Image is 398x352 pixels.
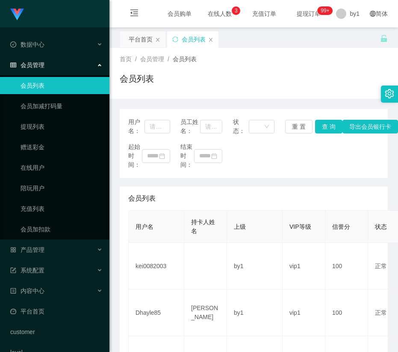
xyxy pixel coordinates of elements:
[325,243,368,290] td: 100
[184,290,227,336] td: [PERSON_NAME]
[10,288,16,294] i: 图标: profile
[135,56,137,62] span: /
[172,36,178,42] i: 图标: sync
[235,6,238,15] p: 3
[208,37,213,42] i: 图标: close
[317,6,333,15] sup: 331
[128,142,142,169] span: 起始时间：
[129,290,184,336] td: Dhayle85
[10,267,16,273] i: 图标: form
[10,41,16,47] i: 图标: check-circle-o
[264,124,269,130] i: 图标: down
[285,120,313,133] button: 重 置
[10,323,103,340] a: customer
[375,309,387,316] span: 正常
[332,223,350,230] span: 信誉分
[227,290,283,336] td: by1
[128,193,156,204] span: 会员列表
[380,35,388,42] i: 图标: unlock
[375,263,387,269] span: 正常
[144,120,170,133] input: 请输入
[136,223,153,230] span: 用户名
[191,219,215,234] span: 持卡人姓名
[325,290,368,336] td: 100
[21,200,103,217] a: 充值列表
[203,11,236,17] span: 在线人数
[292,11,325,17] span: 提现订单
[200,120,222,133] input: 请输入
[129,31,153,47] div: 平台首页
[248,11,280,17] span: 充值订单
[10,247,16,253] i: 图标: appstore-o
[385,89,394,98] i: 图标: setting
[168,56,169,62] span: /
[21,139,103,156] a: 赠送彩金
[283,290,325,336] td: vip1
[342,120,398,133] button: 导出会员银行卡
[283,243,325,290] td: vip1
[315,120,342,133] button: 查 询
[155,37,160,42] i: 图标: close
[140,56,164,62] span: 会员管理
[10,41,44,48] span: 数据中心
[21,98,103,115] a: 会员加减打码量
[21,159,103,176] a: 在线用户
[180,142,194,169] span: 结束时间：
[211,153,217,159] i: 图标: calendar
[120,72,154,85] h1: 会员列表
[21,77,103,94] a: 会员列表
[375,223,387,230] span: 状态
[21,221,103,238] a: 会员加扣款
[233,118,249,136] span: 状态：
[21,180,103,197] a: 陪玩用户
[21,118,103,135] a: 提现列表
[159,153,165,159] i: 图标: calendar
[10,287,44,294] span: 内容中心
[10,62,44,68] span: 会员管理
[10,62,16,68] i: 图标: table
[173,56,197,62] span: 会员列表
[10,267,44,274] span: 系统配置
[128,118,144,136] span: 用户名：
[10,246,44,253] span: 产品管理
[370,11,376,17] i: 图标: global
[10,303,103,320] a: 图标: dashboard平台首页
[234,223,246,230] span: 上级
[129,243,184,290] td: kei0082003
[289,223,311,230] span: VIP等级
[227,243,283,290] td: by1
[180,118,200,136] span: 员工姓名：
[120,56,132,62] span: 首页
[182,31,206,47] div: 会员列表
[10,9,24,21] img: logo.9652507e.png
[232,6,240,15] sup: 3
[120,0,149,28] i: 图标: menu-fold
